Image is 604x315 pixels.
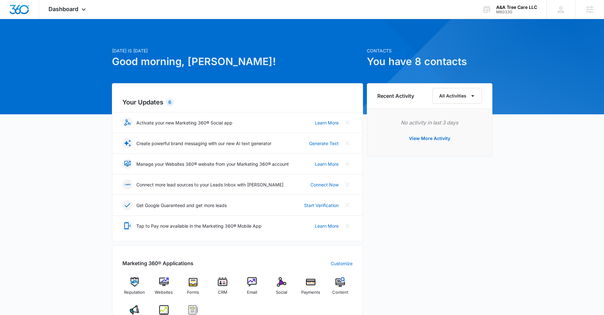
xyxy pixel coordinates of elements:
h2: Marketing 360® Applications [122,259,193,267]
button: Close [342,117,353,128]
div: account id [496,10,537,14]
img: tab_keywords_by_traffic_grey.svg [63,37,68,42]
a: Start Verification [304,202,339,209]
a: CRM [211,277,235,300]
h6: Recent Activity [377,92,414,100]
div: 6 [166,98,174,106]
a: Social [269,277,294,300]
p: [DATE] is [DATE] [112,47,363,54]
a: Learn More [315,223,339,229]
a: Connect Now [310,181,339,188]
h1: Good morning, [PERSON_NAME]! [112,54,363,69]
a: Forms [181,277,205,300]
div: Domain Overview [24,37,57,42]
button: Close [342,159,353,169]
span: Websites [155,289,173,296]
span: Payments [301,289,320,296]
a: Content [328,277,353,300]
span: Forms [187,289,199,296]
p: Contacts [367,47,492,54]
a: Generate Text [309,140,339,147]
div: Domain: [DOMAIN_NAME] [16,17,70,22]
div: Keywords by Traffic [70,37,107,42]
p: Activate your new Marketing 360® Social app [136,119,232,126]
div: account name [496,5,537,10]
span: Reputation [124,289,145,296]
button: All Activities [432,88,482,104]
button: Close [342,221,353,231]
h1: You have 8 contacts [367,54,492,69]
span: Content [332,289,348,296]
span: CRM [218,289,227,296]
a: Learn More [315,119,339,126]
div: v 4.0.25 [18,10,31,15]
span: Dashboard [49,6,78,12]
p: Manage your Websites 360® website from your Marketing 360® account [136,161,289,167]
h2: Your Updates [122,97,353,107]
a: Reputation [122,277,147,300]
button: Close [342,200,353,210]
img: logo_orange.svg [10,10,15,15]
button: Close [342,179,353,190]
a: Customize [331,260,353,267]
img: tab_domain_overview_orange.svg [17,37,22,42]
button: View More Activity [403,131,457,146]
img: website_grey.svg [10,17,15,22]
p: Create powerful brand messaging with our new AI text generator [136,140,271,147]
a: Payments [299,277,323,300]
p: Get Google Guaranteed and get more leads [136,202,227,209]
a: Email [240,277,264,300]
a: Learn More [315,161,339,167]
span: Email [247,289,257,296]
a: Websites [152,277,176,300]
span: Social [276,289,287,296]
p: No activity in last 3 days [377,119,482,126]
p: Tap to Pay now available in the Marketing 360® Mobile App [136,223,262,229]
button: Close [342,138,353,148]
p: Connect more lead sources to your Leads Inbox with [PERSON_NAME] [136,181,283,188]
